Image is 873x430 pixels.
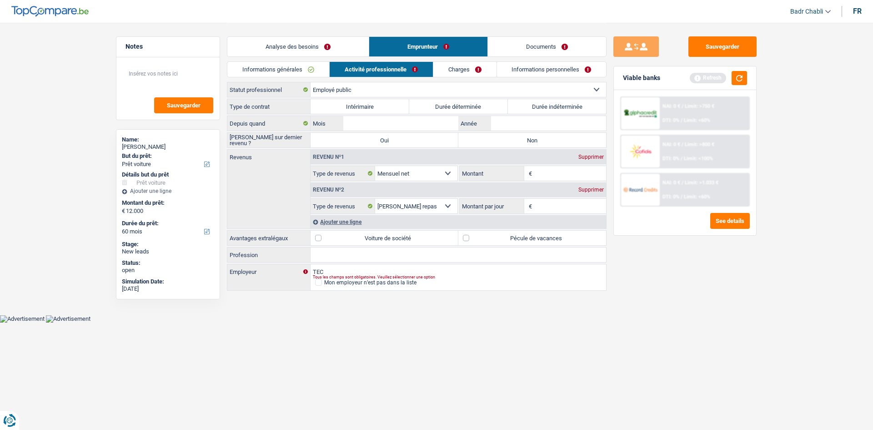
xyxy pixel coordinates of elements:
label: Montant [460,166,524,181]
span: € [524,199,534,213]
a: Emprunteur [369,37,487,56]
img: Cofidis [623,143,657,160]
label: Année [458,116,491,131]
div: Tous les champs sont obligatoires. Veuillez sélectionner une option [313,275,576,279]
img: Advertisement [46,315,90,323]
label: Durée indéterminée [508,99,607,114]
div: [PERSON_NAME] [122,143,214,151]
span: / [682,103,683,109]
span: Badr Chabli [790,8,823,15]
div: fr [853,7,862,15]
div: Viable banks [623,74,660,82]
a: Activité professionnelle [330,62,433,77]
h5: Notes [125,43,211,51]
span: € [524,166,534,181]
label: Employeur [227,264,311,279]
div: Mon employeur n’est pas dans la liste [324,280,416,285]
label: Statut professionnel [227,82,311,97]
span: NAI: 0 € [662,103,680,109]
div: Supprimer [576,154,606,160]
div: Simulation Date: [122,278,214,285]
label: Durée du prêt: [122,220,212,227]
span: € [122,207,125,215]
span: Limit: <60% [684,194,710,200]
img: Record Credits [623,181,657,198]
label: Avantages extralégaux [227,231,311,245]
div: [DATE] [122,285,214,293]
div: Refresh [690,73,726,83]
button: Sauvegarder [154,97,213,113]
label: Revenus [227,150,310,160]
input: Cherchez votre employeur [311,264,606,279]
span: DTI: 0% [662,194,679,200]
label: Type de revenus [311,199,375,213]
div: Name: [122,136,214,143]
span: Limit: >1.033 € [685,180,718,186]
span: / [681,194,682,200]
div: Ajouter une ligne [122,188,214,194]
div: Status: [122,259,214,267]
a: Informations générales [227,62,329,77]
button: Sauvegarder [688,36,757,57]
span: / [681,117,682,123]
img: AlphaCredit [623,108,657,119]
label: Montant par jour [460,199,524,213]
span: NAI: 0 € [662,142,680,147]
span: Limit: <100% [684,156,713,162]
span: Limit: >800 € [685,142,714,147]
label: Non [458,133,606,147]
label: Montant du prêt: [122,199,212,207]
label: [PERSON_NAME] sur dernier revenu ? [227,133,311,147]
span: / [682,142,683,147]
div: Ajouter une ligne [311,215,606,228]
span: DTI: 0% [662,156,679,162]
div: Supprimer [576,187,606,192]
span: / [681,156,682,162]
span: Sauvegarder [167,102,201,108]
label: Depuis quand [227,116,311,131]
div: Revenu nº1 [311,154,346,160]
label: Voiture de société [311,231,458,245]
input: MM [343,116,458,131]
span: NAI: 0 € [662,180,680,186]
label: Mois [311,116,343,131]
a: Informations personnelles [497,62,607,77]
label: But du prêt: [122,152,212,160]
a: Analyse des besoins [227,37,369,56]
div: Stage: [122,241,214,248]
a: Badr Chabli [783,4,831,19]
label: Oui [311,133,458,147]
div: open [122,267,214,274]
label: Intérimaire [311,99,409,114]
span: Limit: >750 € [685,103,714,109]
input: AAAA [491,116,606,131]
label: Type de contrat [227,99,311,114]
div: New leads [122,248,214,255]
a: Documents [488,37,606,56]
span: DTI: 0% [662,117,679,123]
span: / [682,180,683,186]
label: Type de revenus [311,166,375,181]
label: Profession [227,248,311,262]
label: Pécule de vacances [458,231,606,245]
span: Limit: <60% [684,117,710,123]
div: Revenu nº2 [311,187,346,192]
a: Charges [433,62,497,77]
div: Détails but du prêt [122,171,214,178]
label: Durée déterminée [409,99,508,114]
button: See details [710,213,750,229]
img: TopCompare Logo [11,6,89,17]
